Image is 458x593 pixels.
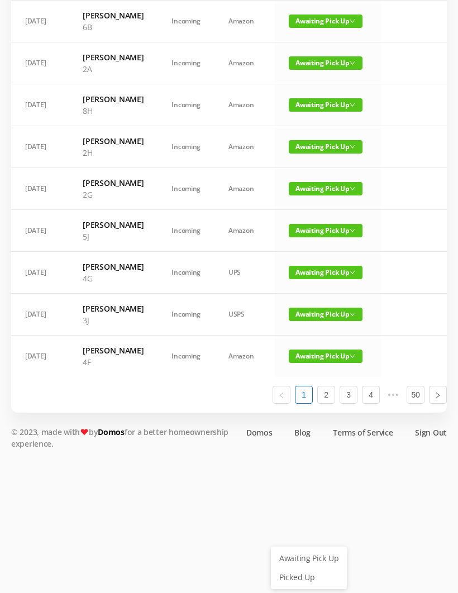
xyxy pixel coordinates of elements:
[158,252,214,294] td: Incoming
[214,210,275,252] td: Amazon
[362,386,380,404] li: 4
[214,42,275,84] td: Amazon
[340,386,357,403] a: 3
[83,63,144,75] p: 2A
[11,84,69,126] td: [DATE]
[83,135,144,147] h6: [PERSON_NAME]
[273,386,290,404] li: Previous Page
[318,386,335,403] a: 2
[83,21,144,33] p: 6B
[246,427,273,438] a: Domos
[158,210,214,252] td: Incoming
[289,140,362,154] span: Awaiting Pick Up
[289,15,362,28] span: Awaiting Pick Up
[11,426,235,449] p: © 2023, made with by for a better homeownership experience.
[340,386,357,404] li: 3
[158,1,214,42] td: Incoming
[83,147,144,159] p: 2H
[350,353,355,359] i: icon: down
[415,427,447,438] a: Sign Out
[83,261,144,272] h6: [PERSON_NAME]
[83,105,144,117] p: 8H
[295,386,313,404] li: 1
[158,294,214,336] td: Incoming
[214,84,275,126] td: Amazon
[83,272,144,284] p: 4G
[350,312,355,317] i: icon: down
[350,60,355,66] i: icon: down
[83,231,144,242] p: 5J
[83,219,144,231] h6: [PERSON_NAME]
[295,386,312,403] a: 1
[278,392,285,399] i: icon: left
[158,84,214,126] td: Incoming
[214,126,275,168] td: Amazon
[83,93,144,105] h6: [PERSON_NAME]
[350,270,355,275] i: icon: down
[98,427,125,437] a: Domos
[11,210,69,252] td: [DATE]
[11,168,69,210] td: [DATE]
[350,186,355,192] i: icon: down
[289,350,362,363] span: Awaiting Pick Up
[333,427,393,438] a: Terms of Service
[289,266,362,279] span: Awaiting Pick Up
[214,294,275,336] td: USPS
[289,56,362,70] span: Awaiting Pick Up
[83,9,144,21] h6: [PERSON_NAME]
[11,252,69,294] td: [DATE]
[273,568,345,586] a: Picked Up
[407,386,424,403] a: 50
[294,427,311,438] a: Blog
[214,252,275,294] td: UPS
[83,189,144,200] p: 2G
[350,228,355,233] i: icon: down
[317,386,335,404] li: 2
[11,1,69,42] td: [DATE]
[83,51,144,63] h6: [PERSON_NAME]
[289,98,362,112] span: Awaiting Pick Up
[384,386,402,404] span: •••
[83,177,144,189] h6: [PERSON_NAME]
[83,303,144,314] h6: [PERSON_NAME]
[214,1,275,42] td: Amazon
[11,336,69,377] td: [DATE]
[158,42,214,84] td: Incoming
[214,168,275,210] td: Amazon
[429,386,447,404] li: Next Page
[11,126,69,168] td: [DATE]
[273,549,345,567] a: Awaiting Pick Up
[158,336,214,377] td: Incoming
[11,294,69,336] td: [DATE]
[289,308,362,321] span: Awaiting Pick Up
[83,314,144,326] p: 3J
[83,345,144,356] h6: [PERSON_NAME]
[289,224,362,237] span: Awaiting Pick Up
[289,182,362,195] span: Awaiting Pick Up
[11,42,69,84] td: [DATE]
[350,18,355,24] i: icon: down
[435,392,441,399] i: icon: right
[158,126,214,168] td: Incoming
[384,386,402,404] li: Next 5 Pages
[350,102,355,108] i: icon: down
[83,356,144,368] p: 4F
[158,168,214,210] td: Incoming
[362,386,379,403] a: 4
[214,336,275,377] td: Amazon
[350,144,355,150] i: icon: down
[407,386,424,404] li: 50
